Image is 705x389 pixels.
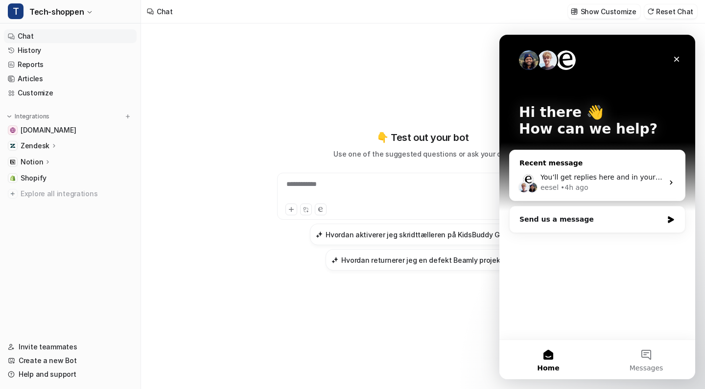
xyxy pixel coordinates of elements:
p: 👇 Test out your bot [376,130,469,145]
a: History [4,44,137,57]
img: reset [647,8,654,15]
img: menu_add.svg [124,113,131,120]
p: Zendesk [21,141,49,151]
a: Create a new Bot [4,354,137,367]
button: Reset Chat [644,4,697,19]
div: eesel [41,148,59,158]
span: You’ll get replies here and in your email: ✉️ [EMAIL_ADDRESS][DOMAIN_NAME] The team will be back ... [41,138,433,146]
span: T [8,3,23,19]
button: Integrations [4,112,52,121]
div: Close [168,16,186,33]
button: Show Customize [568,4,640,19]
a: Invite teammates [4,340,137,354]
button: Messages [98,305,196,344]
img: Notion [10,159,16,165]
button: Hvordan returnerer jeg en defekt Beamly projektor?Hvordan returnerer jeg en defekt Beamly projektor? [326,249,519,271]
a: Reports [4,58,137,71]
img: expand menu [6,113,13,120]
img: Hvordan aktiverer jeg skridttælleren på KidsBuddy GPS-uret? [316,231,323,238]
span: Tech-shoppen [29,5,84,19]
div: • 4h ago [61,148,89,158]
button: Hvordan aktiverer jeg skridttælleren på KidsBuddy GPS-uret?Hvordan aktiverer jeg skridttælleren p... [310,224,535,245]
a: Customize [4,86,137,100]
span: Home [38,330,60,337]
p: Integrations [15,113,49,120]
iframe: Intercom live chat [499,35,695,379]
a: Articles [4,72,137,86]
img: customize [571,8,578,15]
span: Messages [130,330,164,337]
a: Explore all integrations [4,187,137,201]
div: Send us a message [10,171,186,198]
div: Send us a message [20,180,164,190]
h3: Hvordan returnerer jeg en defekt Beamly projektor? [341,255,513,265]
span: [DOMAIN_NAME] [21,125,76,135]
img: explore all integrations [8,189,18,199]
span: Shopify [21,173,47,183]
img: Zendesk [10,143,16,149]
p: Show Customize [581,6,636,17]
a: Help and support [4,367,137,381]
div: Chat [157,6,173,17]
a: ShopifyShopify [4,171,137,185]
img: tech-shoppen.dk [10,127,16,133]
span: Explore all integrations [21,186,133,202]
p: Use one of the suggested questions or ask your own [333,149,511,159]
a: tech-shoppen.dk[DOMAIN_NAME] [4,123,137,137]
img: Shopify [10,175,16,181]
img: Hvordan returnerer jeg en defekt Beamly projektor? [331,256,338,264]
a: Chat [4,29,137,43]
h3: Hvordan aktiverer jeg skridttælleren på KidsBuddy GPS-uret? [326,229,529,240]
p: Notion [21,157,43,167]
